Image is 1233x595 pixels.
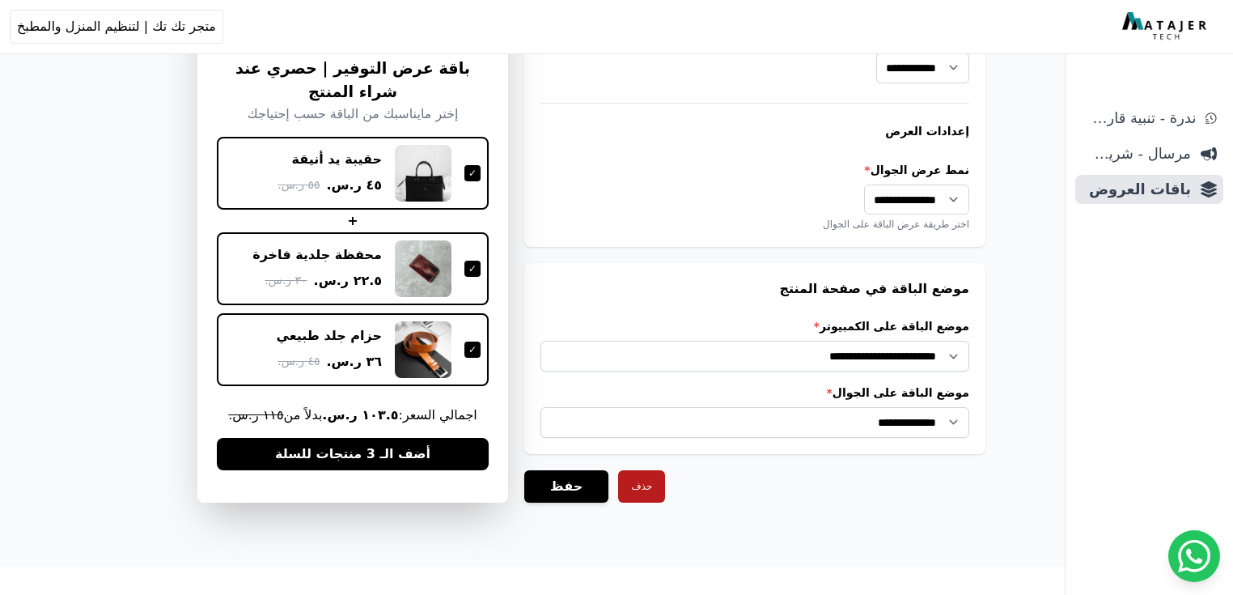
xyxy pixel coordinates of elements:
button: حفظ [524,470,608,503]
div: محفظة جلدية فاخرة [252,246,382,264]
span: باقات العروض [1082,178,1191,201]
h3: باقة عرض التوفير | حصري عند شراء المنتج [217,57,489,104]
label: موضع الباقة على الجوال [540,385,969,401]
h4: إعدادات العرض [540,123,969,139]
div: حقيبة يد أنيقة [292,151,382,168]
button: متجر تك تك | لتنظيم المنزل والمطبخ [10,10,223,44]
span: ٤٥ ر.س. [326,176,382,195]
span: اجمالي السعر: بدلاً من [217,406,489,425]
button: حذف [618,470,665,503]
img: MatajerTech Logo [1122,12,1210,41]
label: موضع الباقة على الكمبيوتر [540,318,969,334]
b: ١٠٣.٥ ر.س. [322,407,398,423]
img: حزام جلد طبيعي [395,321,451,378]
h3: موضع الباقة في صفحة المنتج [540,279,969,299]
span: ندرة - تنبية قارب علي النفاذ [1082,107,1196,130]
div: + [217,211,489,231]
label: نمط عرض الجوال [540,162,969,178]
s: ١١٥ ر.س. [228,407,283,423]
img: محفظة جلدية فاخرة [395,240,451,297]
span: ٥٥ ر.س. [278,176,320,193]
span: أضف الـ 3 منتجات للسلة [275,444,430,464]
img: حقيبة يد أنيقة [395,145,451,202]
span: ٢٢.٥ ر.س. [314,271,382,291]
div: اختر طريقة عرض الباقة على الجوال [540,218,969,231]
p: إختر مايناسبك من الباقة حسب إحتياجك [217,104,489,124]
span: ٣٠ ر.س. [265,272,307,289]
span: متجر تك تك | لتنظيم المنزل والمطبخ [17,17,216,36]
span: مرسال - شريط دعاية [1082,142,1191,165]
div: حزام جلد طبيعي [277,327,383,345]
span: ٣٦ ر.س. [326,352,382,372]
span: ٤٥ ر.س. [278,353,320,370]
button: أضف الـ 3 منتجات للسلة [217,438,489,470]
